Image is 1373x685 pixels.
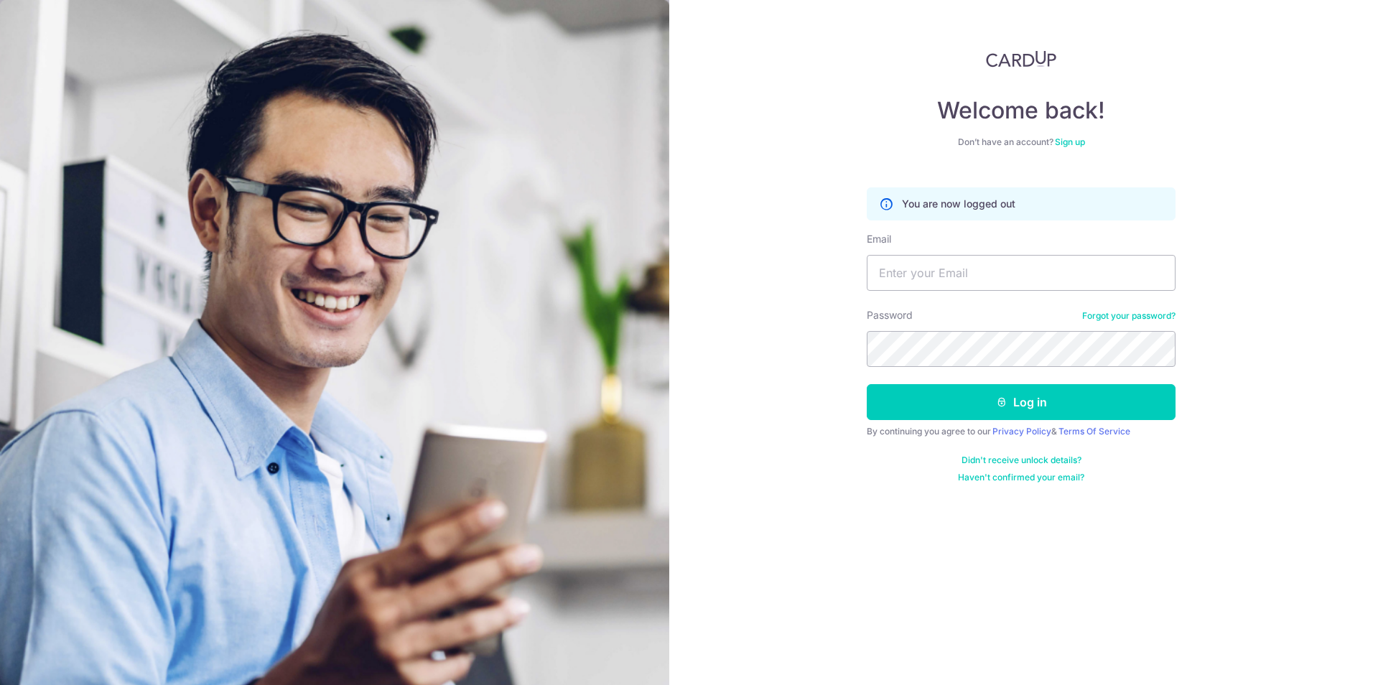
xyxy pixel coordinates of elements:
a: Forgot your password? [1082,310,1176,322]
label: Email [867,232,891,246]
a: Terms Of Service [1058,426,1130,437]
img: CardUp Logo [986,50,1056,67]
input: Enter your Email [867,255,1176,291]
h4: Welcome back! [867,96,1176,125]
a: Haven't confirmed your email? [958,472,1084,483]
div: Don’t have an account? [867,136,1176,148]
button: Log in [867,384,1176,420]
a: Didn't receive unlock details? [962,455,1081,466]
label: Password [867,308,913,322]
div: By continuing you agree to our & [867,426,1176,437]
a: Privacy Policy [992,426,1051,437]
a: Sign up [1055,136,1085,147]
p: You are now logged out [902,197,1015,211]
